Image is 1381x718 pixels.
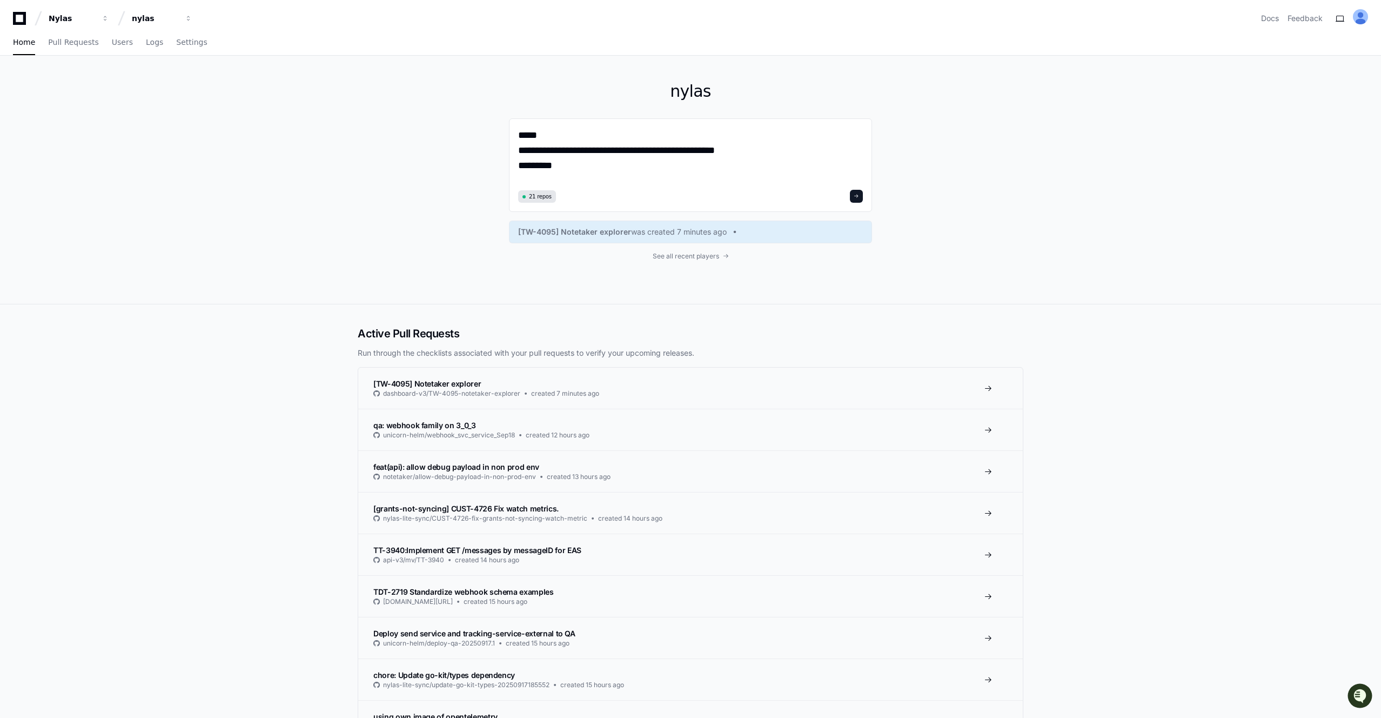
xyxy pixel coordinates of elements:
[373,546,581,555] span: TT-3940:Implement GET /messages by messageID for EAS
[373,379,481,388] span: [TW-4095] Notetaker explorer
[383,431,515,440] span: unicorn-helm/webhook_svc_service_Sep18
[373,504,559,513] span: [grants-not-syncing] CUST-4726 Fix watch metrics.
[529,192,552,201] span: 21 repos
[176,39,207,45] span: Settings
[37,81,177,91] div: Start new chat
[518,227,631,237] span: [TW-4095] Notetaker explorer
[108,114,131,122] span: Pylon
[373,670,515,680] span: chore: Update go-kit/types dependency
[383,473,536,481] span: notetaker/allow-debug-payload-in-non-prod-env
[112,39,133,45] span: Users
[383,514,587,523] span: nylas-lite-sync/CUST-4726-fix-grants-not-syncing-watch-metric
[373,629,575,638] span: Deploy send service and tracking-service-external to QA
[48,39,98,45] span: Pull Requests
[518,227,863,237] a: [TW-4095] Notetaker explorerwas created 7 minutes ago
[631,227,727,237] span: was created 7 minutes ago
[509,82,872,101] h1: nylas
[11,43,197,61] div: Welcome
[11,11,32,32] img: PlayerZero
[37,91,157,100] div: We're offline, but we'll be back soon!
[358,348,1023,358] p: Run through the checklists associated with your pull requests to verify your upcoming releases.
[455,556,519,564] span: created 14 hours ago
[383,639,495,648] span: unicorn-helm/deploy-qa-20250917.1
[358,575,1023,617] a: TDT-2719 Standardize webhook schema examples[DOMAIN_NAME][URL]created 15 hours ago
[76,113,131,122] a: Powered byPylon
[373,587,554,596] span: TDT-2719 Standardize webhook schema examples
[464,597,527,606] span: created 15 hours ago
[13,30,35,55] a: Home
[383,597,453,606] span: [DOMAIN_NAME][URL]
[176,30,207,55] a: Settings
[383,556,444,564] span: api-v3/mv/TT-3940
[506,639,569,648] span: created 15 hours ago
[11,81,30,100] img: 1756235613930-3d25f9e4-fa56-45dd-b3ad-e072dfbd1548
[49,13,95,24] div: Nylas
[358,617,1023,659] a: Deploy send service and tracking-service-external to QAunicorn-helm/deploy-qa-20250917.1created 1...
[1261,13,1279,24] a: Docs
[526,431,589,440] span: created 12 hours ago
[48,30,98,55] a: Pull Requests
[358,368,1023,409] a: [TW-4095] Notetaker explorerdashboard-v3/TW-4095-notetaker-explorercreated 7 minutes ago
[132,13,178,24] div: nylas
[128,9,197,28] button: nylas
[358,326,1023,341] h2: Active Pull Requests
[383,681,549,689] span: nylas-lite-sync/update-go-kit-types-20250917185552
[44,9,113,28] button: Nylas
[653,252,719,261] span: See all recent players
[146,39,163,45] span: Logs
[358,492,1023,534] a: [grants-not-syncing] CUST-4726 Fix watch metrics.nylas-lite-sync/CUST-4726-fix-grants-not-syncing...
[358,409,1023,450] a: qa: webhook family on 3_0_3unicorn-helm/webhook_svc_service_Sep18created 12 hours ago
[1353,9,1368,24] img: ALV-UjU-Uivu_cc8zlDcn2c9MNEgVYayUocKx0gHV_Yy_SMunaAAd7JZxK5fgww1Mi-cdUJK5q-hvUHnPErhbMG5W0ta4bF9-...
[560,681,624,689] span: created 15 hours ago
[598,514,662,523] span: created 14 hours ago
[358,659,1023,700] a: chore: Update go-kit/types dependencynylas-lite-sync/update-go-kit-types-20250917185552created 15...
[547,473,611,481] span: created 13 hours ago
[13,39,35,45] span: Home
[358,534,1023,575] a: TT-3940:Implement GET /messages by messageID for EASapi-v3/mv/TT-3940created 14 hours ago
[531,389,599,398] span: created 7 minutes ago
[1288,13,1323,24] button: Feedback
[146,30,163,55] a: Logs
[112,30,133,55] a: Users
[373,462,539,471] span: feat(api): allow debug payload in non prod env
[358,450,1023,492] a: feat(api): allow debug payload in non prod envnotetaker/allow-debug-payload-in-non-prod-envcreate...
[373,421,476,430] span: qa: webhook family on 3_0_3
[383,389,520,398] span: dashboard-v3/TW-4095-notetaker-explorer
[509,252,872,261] a: See all recent players
[184,84,197,97] button: Start new chat
[1346,682,1376,712] iframe: Open customer support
